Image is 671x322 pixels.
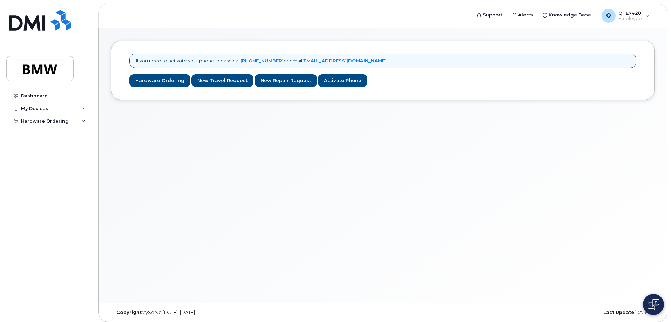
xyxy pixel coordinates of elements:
[240,58,284,63] a: [PHONE_NUMBER]
[318,74,367,87] a: Activate Phone
[111,310,292,315] div: MyServe [DATE]–[DATE]
[255,74,317,87] a: New Repair Request
[473,310,655,315] div: [DATE]
[191,74,253,87] a: New Travel Request
[116,310,142,315] strong: Copyright
[136,57,387,64] p: If you need to activate your phone, please call or email
[603,310,634,315] strong: Last Update
[129,74,190,87] a: Hardware Ordering
[648,299,659,310] img: Open chat
[302,58,387,63] a: [EMAIL_ADDRESS][DOMAIN_NAME]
